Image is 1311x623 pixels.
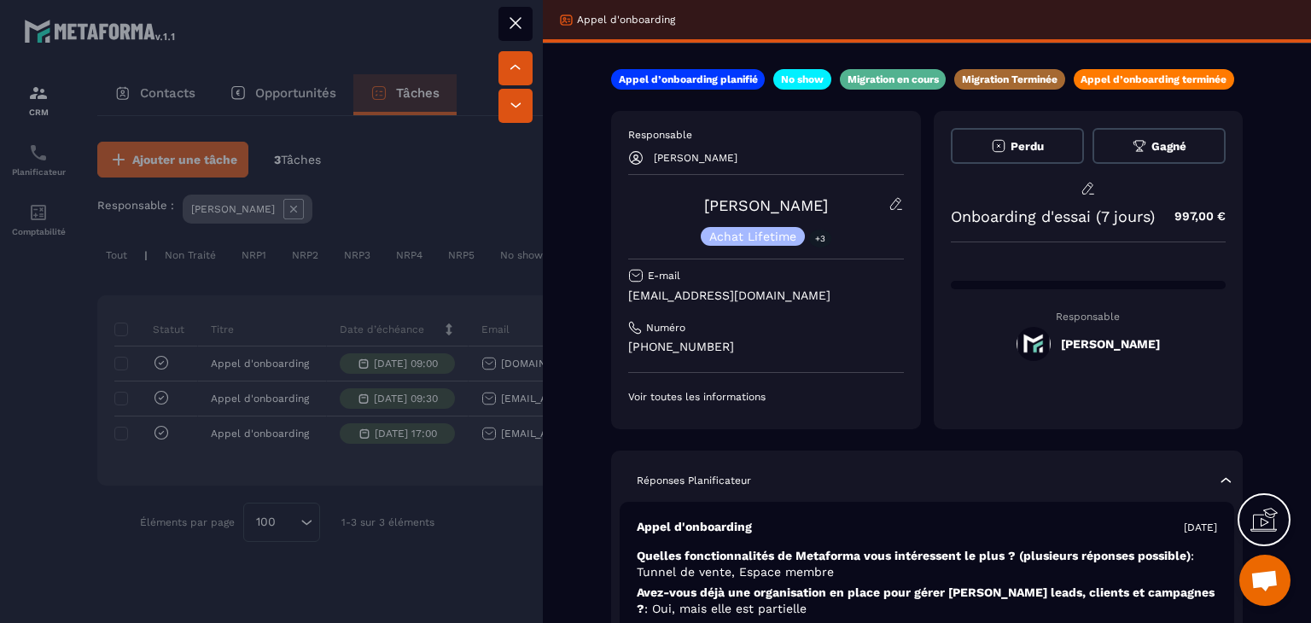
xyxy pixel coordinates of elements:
[809,230,831,247] p: +3
[1081,73,1227,86] p: Appel d’onboarding terminée
[628,128,904,142] p: Responsable
[637,548,1217,580] p: Quelles fonctionnalités de Metaforma vous intéressent le plus ? (plusieurs réponses possible)
[1092,128,1226,164] button: Gagné
[962,73,1058,86] p: Migration Terminée
[628,288,904,304] p: [EMAIL_ADDRESS][DOMAIN_NAME]
[848,73,939,86] p: Migration en cours
[1151,140,1186,153] span: Gagné
[644,602,807,615] span: : Oui, mais elle est partielle
[646,321,685,335] p: Numéro
[1184,521,1217,534] p: [DATE]
[577,13,675,26] p: Appel d'onboarding
[637,519,752,535] p: Appel d'onboarding
[619,73,758,86] p: Appel d’onboarding planifié
[709,230,796,242] p: Achat Lifetime
[1239,555,1291,606] div: Ouvrir le chat
[648,269,680,282] p: E-mail
[637,474,751,487] p: Réponses Planificateur
[781,73,824,86] p: No show
[654,152,737,164] p: [PERSON_NAME]
[628,390,904,404] p: Voir toutes les informations
[951,311,1227,323] p: Responsable
[951,128,1084,164] button: Perdu
[1157,200,1226,233] p: 997,00 €
[704,196,828,214] a: [PERSON_NAME]
[637,585,1217,617] p: Avez-vous déjà une organisation en place pour gérer [PERSON_NAME] leads, clients et campagnes ?
[1011,140,1044,153] span: Perdu
[1061,337,1160,351] h5: [PERSON_NAME]
[628,339,904,355] p: [PHONE_NUMBER]
[951,207,1155,225] p: Onboarding d'essai (7 jours)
